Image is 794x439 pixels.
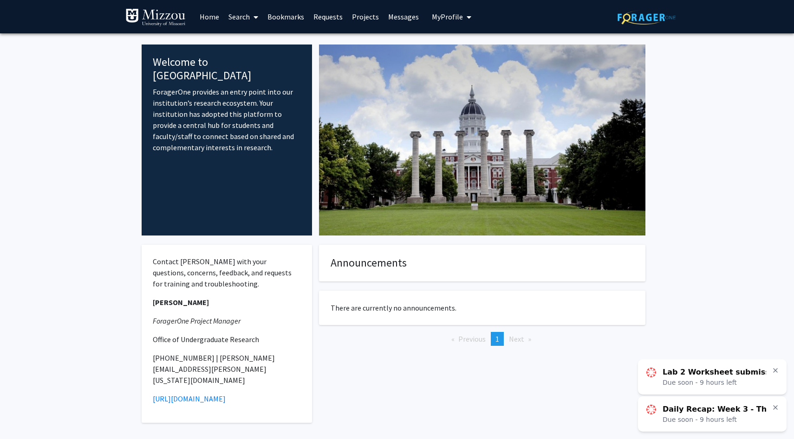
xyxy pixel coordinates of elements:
a: Requests [309,0,347,33]
a: [URL][DOMAIN_NAME] [153,394,226,403]
p: Office of Undergraduate Research [153,334,301,345]
h4: Announcements [331,256,634,270]
em: ForagerOne Project Manager [153,316,241,325]
strong: [PERSON_NAME] [153,298,209,307]
span: Previous [458,334,486,344]
img: University of Missouri Logo [125,8,186,27]
p: ForagerOne provides an entry point into our institution’s research ecosystem. Your institution ha... [153,86,301,153]
a: Search [224,0,263,33]
span: My Profile [432,12,463,21]
a: Home [195,0,224,33]
img: Cover Image [319,45,645,235]
a: Projects [347,0,384,33]
p: There are currently no announcements. [331,302,634,313]
span: Next [509,334,524,344]
a: Bookmarks [263,0,309,33]
img: ForagerOne Logo [618,10,676,25]
a: Messages [384,0,423,33]
p: Contact [PERSON_NAME] with your questions, concerns, feedback, and requests for training and trou... [153,256,301,289]
span: 1 [495,334,499,344]
ul: Pagination [319,332,645,346]
p: [PHONE_NUMBER] | [PERSON_NAME][EMAIL_ADDRESS][PERSON_NAME][US_STATE][DOMAIN_NAME] [153,352,301,386]
iframe: Chat [7,397,39,432]
h4: Welcome to [GEOGRAPHIC_DATA] [153,56,301,83]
